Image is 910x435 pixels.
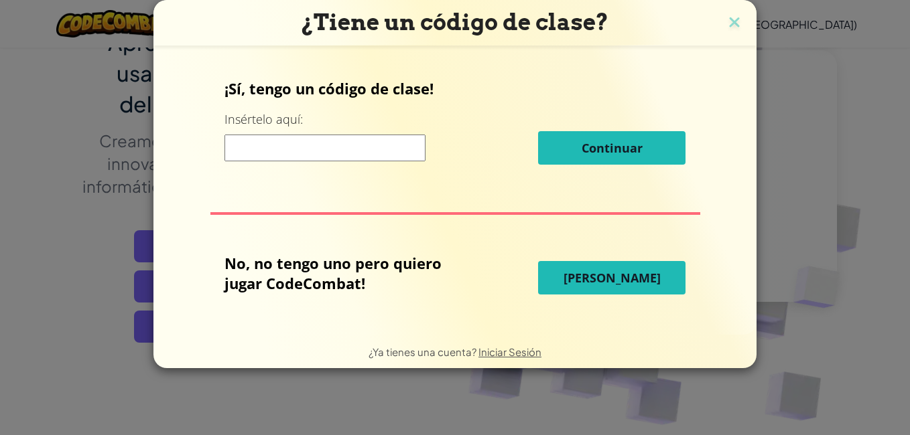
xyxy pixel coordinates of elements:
[726,13,743,33] img: close icon
[369,345,478,358] span: ¿Ya tienes una cuenta?
[538,261,686,294] button: [PERSON_NAME]
[564,270,661,286] span: [PERSON_NAME]
[538,131,686,165] button: Continuar
[582,140,643,156] span: Continuar
[224,111,303,128] label: Insértelo aquí:
[224,253,471,293] p: No, no tengo uno pero quiero jugar CodeCombat!
[302,9,608,35] span: ¿Tiene un código de clase?
[478,345,541,358] a: Iniciar Sesión
[224,78,686,98] p: ¡Sí, tengo un código de clase!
